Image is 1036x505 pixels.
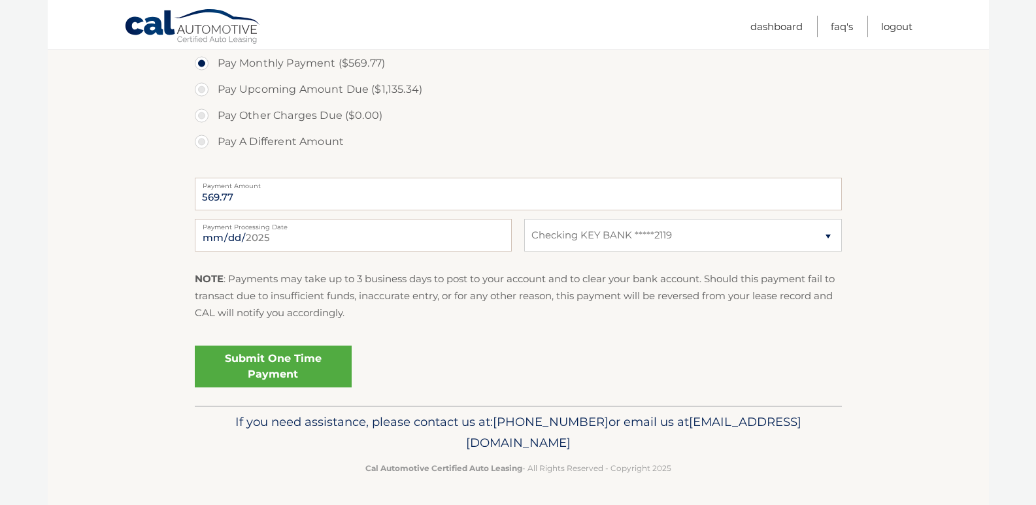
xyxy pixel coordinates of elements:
[195,103,842,129] label: Pay Other Charges Due ($0.00)
[195,50,842,76] label: Pay Monthly Payment ($569.77)
[195,219,512,229] label: Payment Processing Date
[203,461,833,475] p: - All Rights Reserved - Copyright 2025
[195,272,224,285] strong: NOTE
[203,412,833,453] p: If you need assistance, please contact us at: or email us at
[750,16,803,37] a: Dashboard
[466,414,801,450] span: [EMAIL_ADDRESS][DOMAIN_NAME]
[831,16,853,37] a: FAQ's
[881,16,912,37] a: Logout
[195,129,842,155] label: Pay A Different Amount
[195,178,842,210] input: Payment Amount
[195,219,512,252] input: Payment Date
[195,76,842,103] label: Pay Upcoming Amount Due ($1,135.34)
[493,414,609,429] span: [PHONE_NUMBER]
[195,178,842,188] label: Payment Amount
[365,463,522,473] strong: Cal Automotive Certified Auto Leasing
[195,270,842,322] p: : Payments may take up to 3 business days to post to your account and to clear your bank account....
[124,8,261,46] a: Cal Automotive
[195,346,352,387] a: Submit One Time Payment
